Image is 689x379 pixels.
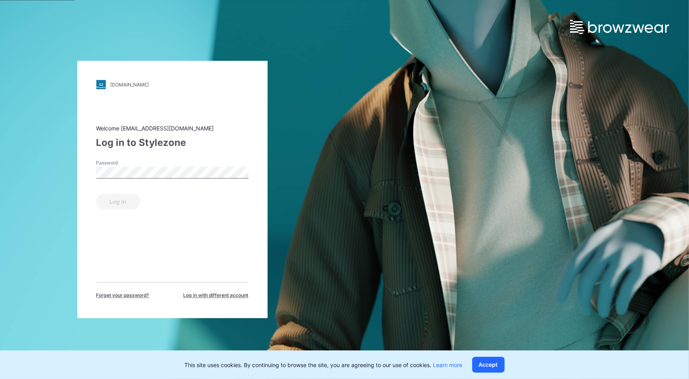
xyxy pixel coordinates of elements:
[184,292,249,299] span: Log in with different account
[96,80,106,90] img: stylezone-logo.562084cfcfab977791bfbf7441f1a819.svg
[433,362,463,368] a: Learn more
[185,361,463,369] p: This site uses cookies. By continuing to browse the site, you are agreeing to our use of cookies.
[96,160,152,167] label: Password
[96,80,249,90] a: [DOMAIN_NAME]
[96,292,149,299] span: Forget your password?
[111,82,149,88] div: [DOMAIN_NAME]
[96,124,249,133] div: Welcome [EMAIL_ADDRESS][DOMAIN_NAME]
[472,357,505,373] button: Accept
[96,136,249,150] div: Log in to Stylezone
[570,20,669,34] img: browzwear-logo.e42bd6dac1945053ebaf764b6aa21510.svg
